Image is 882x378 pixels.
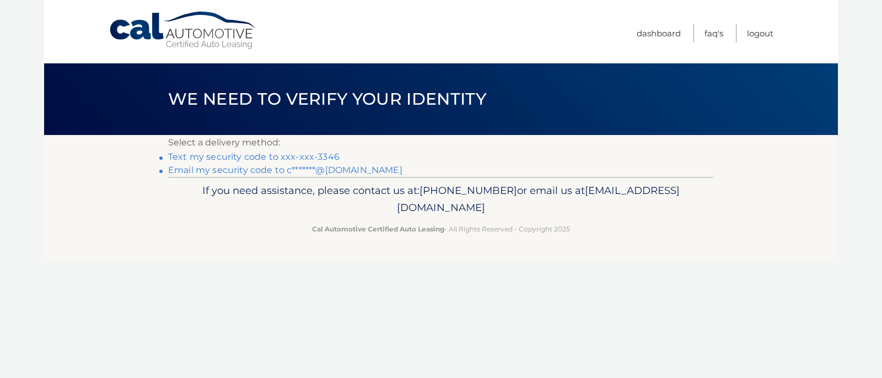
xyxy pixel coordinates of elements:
[704,24,723,42] a: FAQ's
[747,24,773,42] a: Logout
[420,184,517,197] span: [PHONE_NUMBER]
[168,135,714,150] p: Select a delivery method:
[637,24,681,42] a: Dashboard
[312,225,444,233] strong: Cal Automotive Certified Auto Leasing
[175,182,707,217] p: If you need assistance, please contact us at: or email us at
[109,11,257,50] a: Cal Automotive
[168,152,340,162] a: Text my security code to xxx-xxx-3346
[175,223,707,235] p: - All Rights Reserved - Copyright 2025
[168,89,486,109] span: We need to verify your identity
[168,165,402,175] a: Email my security code to c*******@[DOMAIN_NAME]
